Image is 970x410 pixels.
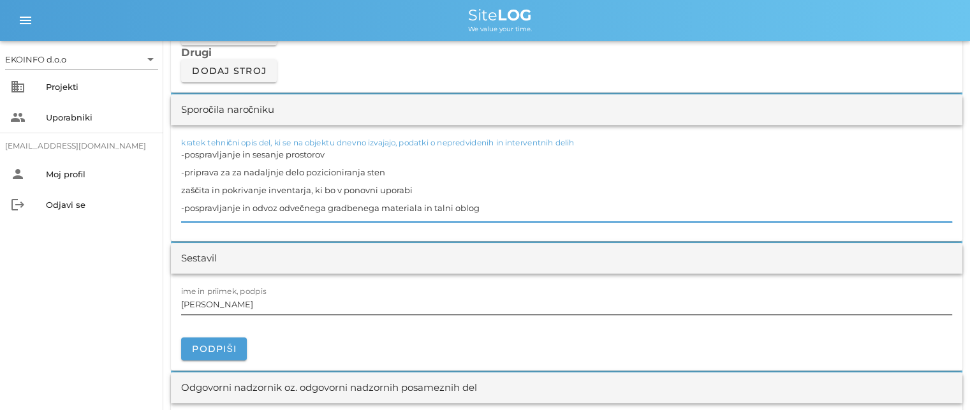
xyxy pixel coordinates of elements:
[181,103,274,117] div: Sporočila naročniku
[5,54,66,65] div: EKOINFO d.o.o
[10,197,26,212] i: logout
[46,169,153,179] div: Moj profil
[181,251,217,266] div: Sestavil
[497,6,532,24] b: LOG
[181,138,575,147] label: kratek tehnični opis del, ki se na objektu dnevno izvajajo, podatki o nepredvidenih in interventn...
[10,110,26,125] i: people
[10,166,26,182] i: person
[788,272,970,410] iframe: Chat Widget
[191,65,267,77] span: Dodaj stroj
[5,49,158,70] div: EKOINFO d.o.o
[788,272,970,410] div: Pripomoček za klepet
[468,6,532,24] span: Site
[181,59,277,82] button: Dodaj stroj
[181,45,952,59] h3: Drugi
[468,25,532,33] span: We value your time.
[181,381,477,395] div: Odgovorni nadzornik oz. odgovorni nadzornih posameznih del
[181,337,247,360] button: Podpiši
[181,286,267,296] label: ime in priimek, podpis
[46,82,153,92] div: Projekti
[46,200,153,210] div: Odjavi se
[18,13,33,28] i: menu
[143,52,158,67] i: arrow_drop_down
[191,343,237,355] span: Podpiši
[10,79,26,94] i: business
[46,112,153,122] div: Uporabniki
